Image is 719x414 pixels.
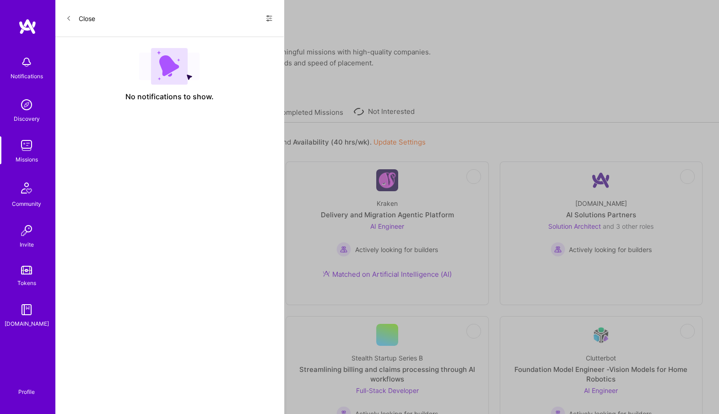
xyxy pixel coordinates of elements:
[16,177,38,199] img: Community
[15,377,38,396] a: Profile
[17,136,36,155] img: teamwork
[125,92,214,102] span: No notifications to show.
[17,278,36,288] div: Tokens
[139,48,200,85] img: empty
[20,240,34,249] div: Invite
[18,387,35,396] div: Profile
[17,221,36,240] img: Invite
[18,18,37,35] img: logo
[14,114,40,124] div: Discovery
[17,96,36,114] img: discovery
[17,301,36,319] img: guide book
[5,319,49,328] div: [DOMAIN_NAME]
[66,11,95,26] button: Close
[12,199,41,209] div: Community
[16,155,38,164] div: Missions
[21,266,32,274] img: tokens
